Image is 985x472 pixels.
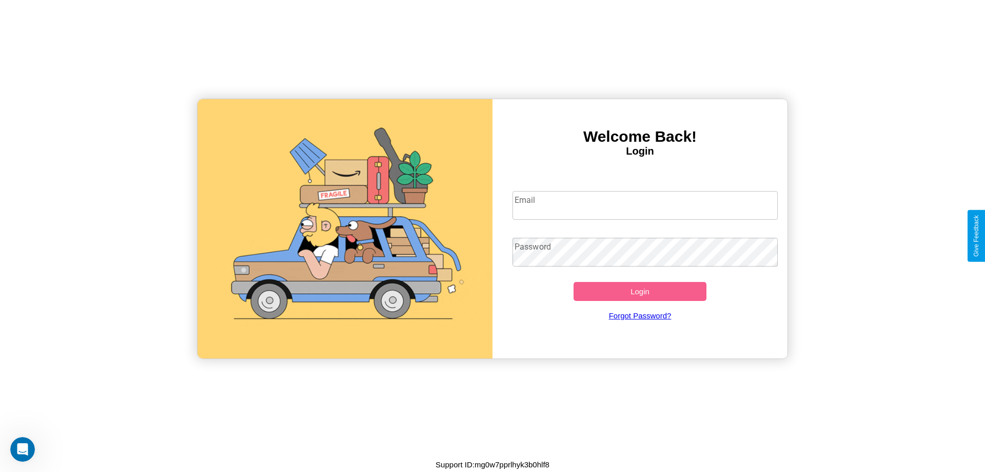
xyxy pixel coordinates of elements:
[10,437,35,462] iframe: Intercom live chat
[493,145,787,157] h4: Login
[574,282,706,301] button: Login
[198,99,493,358] img: gif
[973,215,980,257] div: Give Feedback
[507,301,773,330] a: Forgot Password?
[493,128,787,145] h3: Welcome Back!
[436,458,549,471] p: Support ID: mg0w7pprlhyk3b0hlf8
